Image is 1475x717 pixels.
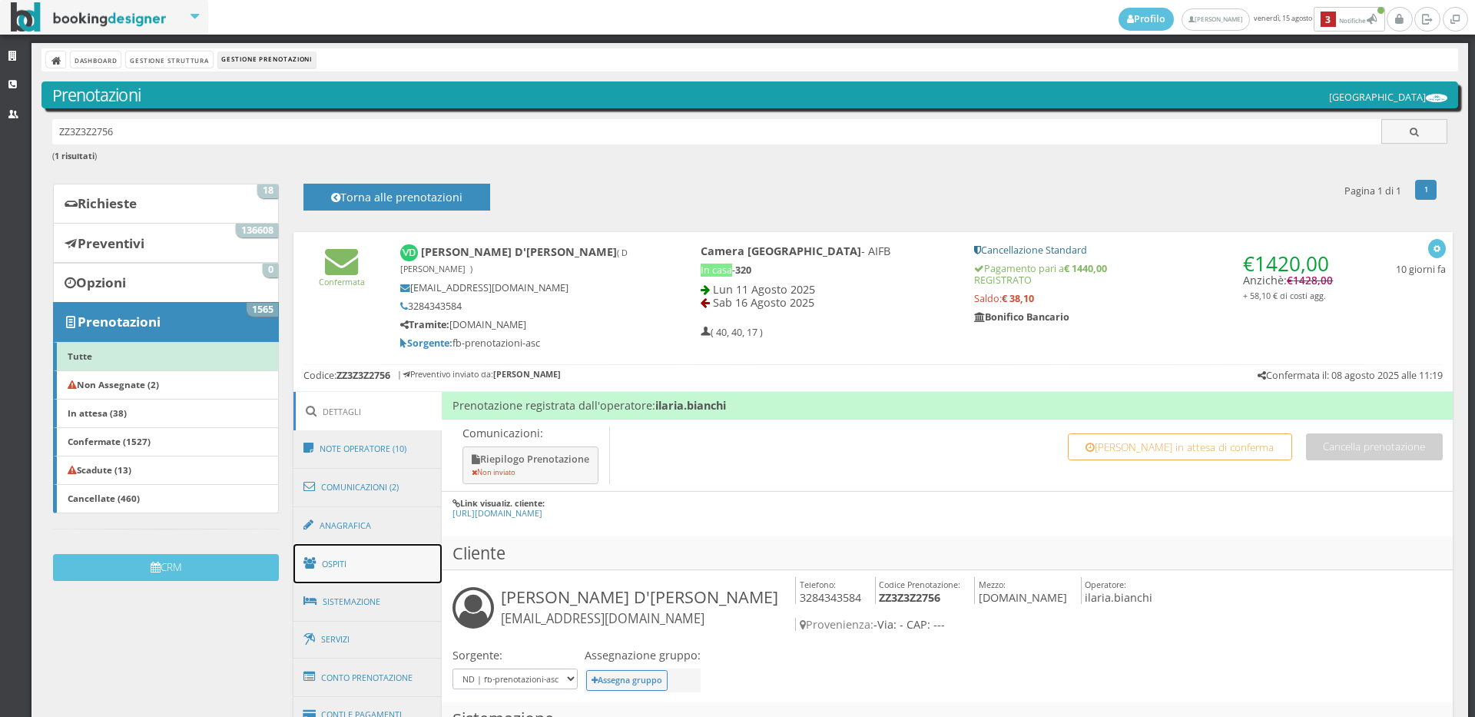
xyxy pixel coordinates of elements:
a: Profilo [1119,8,1174,31]
a: [PERSON_NAME] [1182,8,1250,31]
a: Servizi [293,620,442,659]
a: Confermata [319,264,365,287]
button: Cancella prenotazione [1306,433,1443,460]
h5: [EMAIL_ADDRESS][DOMAIN_NAME] [400,282,648,294]
h4: - AIFB [701,244,953,257]
span: venerdì, 15 agosto [1119,7,1387,32]
h3: Cliente [442,536,1453,571]
b: Camera [GEOGRAPHIC_DATA] [701,244,861,258]
b: ilaria.bianchi [655,398,726,413]
a: Richieste 18 [53,184,279,224]
span: Via: [877,617,897,632]
h4: Anzichè: [1243,244,1335,301]
h5: [GEOGRAPHIC_DATA] [1329,91,1447,103]
small: Mezzo: [979,579,1006,590]
b: Prenotazioni [78,313,161,330]
small: + 58,10 € di costi agg. [1243,290,1326,301]
b: Scadute (13) [68,463,131,476]
img: ea773b7e7d3611ed9c9d0608f5526cb6.png [1426,94,1447,102]
h5: 3284343584 [400,300,648,312]
button: CRM [53,554,279,581]
strong: € 38,10 [1002,292,1034,305]
h6: ( ) [52,151,1448,161]
h5: Cancellazione Standard [974,244,1336,256]
a: 1 [1415,180,1437,200]
a: Dashboard [71,51,121,68]
a: [URL][DOMAIN_NAME] [452,507,542,519]
h5: ( 40, 40, 17 ) [701,327,763,338]
h4: Assegnazione gruppo: [585,649,701,662]
b: Cancellate (460) [68,492,140,504]
h4: 3284343584 [795,577,861,604]
b: ZZ3Z3Z2756 [879,590,940,605]
a: Ospiti [293,544,442,584]
b: 1 risultati [55,150,94,161]
a: Preventivi 136608 [53,223,279,263]
span: 136608 [236,224,278,237]
span: Sab 16 Agosto 2025 [713,295,814,310]
small: Telefono: [800,579,836,590]
b: Non Assegnate (2) [68,378,159,390]
button: 3Notifiche [1314,7,1385,32]
small: [EMAIL_ADDRESS][DOMAIN_NAME] [501,610,704,627]
h3: Prenotazioni [52,85,1448,105]
a: Anagrafica [293,506,442,546]
b: Tutte [68,350,92,362]
span: 1428,00 [1293,274,1333,287]
h5: Confermata il: 08 agosto 2025 alle 11:19 [1258,370,1443,381]
a: Non Assegnate (2) [53,370,279,400]
b: Link visualiz. cliente: [460,497,545,509]
b: Tramite: [400,318,449,331]
h3: [PERSON_NAME] D'[PERSON_NAME] [501,587,778,627]
span: € [1287,274,1333,287]
h4: - [795,618,1434,631]
span: 1420,00 [1255,250,1329,277]
h5: [DOMAIN_NAME] [400,319,648,330]
a: Gestione Struttura [126,51,212,68]
b: Preventivi [78,234,144,252]
a: In attesa (38) [53,399,279,428]
a: Scadute (13) [53,456,279,485]
h5: Codice: [303,370,390,381]
h5: 10 giorni fa [1396,264,1446,275]
b: Confermate (1527) [68,435,151,447]
b: [PERSON_NAME] [493,368,561,380]
h4: Sorgente: [452,649,578,662]
h4: Torna alle prenotazioni [320,191,472,214]
h5: Pagina 1 di 1 [1344,185,1401,197]
b: 3 [1321,12,1336,28]
h5: Pagamento pari a REGISTRATO [974,263,1336,286]
a: Cancellate (460) [53,484,279,513]
a: Dettagli [293,392,442,431]
span: Lun 11 Agosto 2025 [713,282,815,297]
small: Codice Prenotazione: [879,579,960,590]
img: Vito D\&#039;Andrea [400,244,418,262]
input: Ricerca cliente - (inserisci il codice, il nome, il cognome, il numero di telefono o la mail) [52,119,1382,144]
a: Note Operatore (10) [293,429,442,469]
button: Riepilogo Prenotazione Non inviato [462,446,598,484]
span: 1565 [247,303,278,317]
b: In attesa (38) [68,407,127,419]
b: [PERSON_NAME] D'[PERSON_NAME] [400,244,628,275]
b: Opzioni [76,274,126,291]
span: € [1243,250,1329,277]
button: [PERSON_NAME] in attesa di conferma [1068,433,1292,460]
small: Operatore: [1085,579,1126,590]
b: Richieste [78,194,137,212]
img: BookingDesigner.com [11,2,167,32]
span: In casa [701,264,732,277]
a: Tutte [53,342,279,371]
button: Torna alle prenotazioni [303,184,490,211]
span: 18 [257,184,278,198]
a: Comunicazioni (2) [293,467,442,507]
a: Confermate (1527) [53,427,279,456]
h4: [DOMAIN_NAME] [974,577,1067,604]
b: Sorgente: [400,337,452,350]
a: Opzioni 0 [53,263,279,303]
h6: | Preventivo inviato da: [397,370,561,380]
a: Conto Prenotazione [293,658,442,698]
a: Sistemazione [293,582,442,622]
span: 0 [263,264,278,277]
h5: fb-prenotazioni-asc [400,337,648,349]
p: Comunicazioni: [462,427,602,440]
